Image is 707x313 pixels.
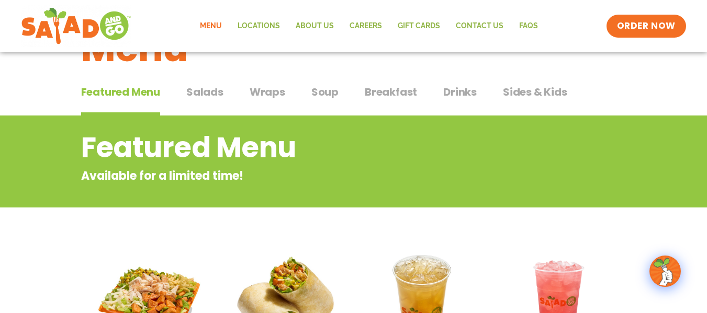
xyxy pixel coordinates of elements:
a: GIFT CARDS [390,14,448,38]
span: Wraps [250,84,285,100]
a: Locations [230,14,288,38]
a: FAQs [511,14,546,38]
span: Drinks [443,84,477,100]
span: Salads [186,84,223,100]
p: Available for a limited time! [81,167,542,184]
span: Sides & Kids [503,84,567,100]
a: Careers [342,14,390,38]
nav: Menu [192,14,546,38]
img: new-SAG-logo-768×292 [21,5,131,47]
div: Tabbed content [81,80,626,116]
span: Soup [311,84,339,100]
a: Menu [192,14,230,38]
a: Contact Us [448,14,511,38]
a: About Us [288,14,342,38]
a: ORDER NOW [607,15,686,38]
span: ORDER NOW [617,20,676,32]
span: Featured Menu [81,84,160,100]
h2: Featured Menu [81,126,542,169]
span: Breakfast [365,84,417,100]
img: wpChatIcon [650,257,680,286]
